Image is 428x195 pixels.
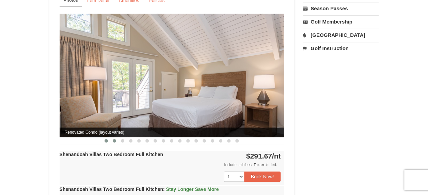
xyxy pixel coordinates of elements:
div: Includes all fees. Tax excluded. [60,161,281,168]
span: /nt [272,152,281,160]
span: : [163,186,165,192]
a: Season Passes [303,2,379,15]
img: Renovated Condo (layout varies) [60,14,284,137]
button: Book Now! [244,171,281,182]
strong: $291.67 [246,152,281,160]
a: Golf Membership [303,15,379,28]
span: Renovated Condo (layout varies) [60,127,284,137]
a: [GEOGRAPHIC_DATA] [303,29,379,41]
strong: Shenandoah Villas Two Bedroom Full Kitchen [60,152,163,157]
strong: Shenandoah Villas Two Bedroom Full Kitchen [60,186,219,192]
a: Golf Instruction [303,42,379,55]
span: Stay Longer Save More [166,186,219,192]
